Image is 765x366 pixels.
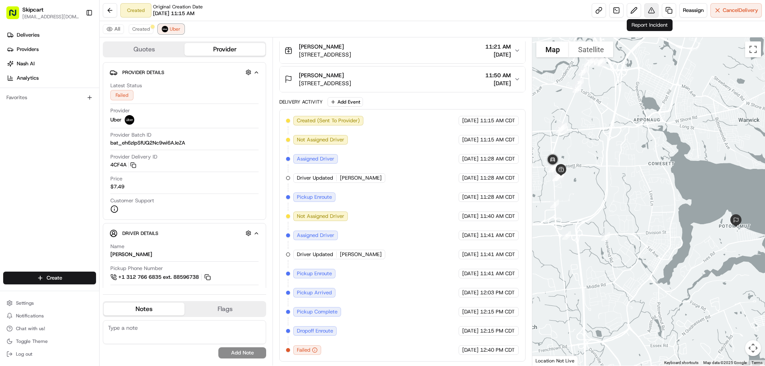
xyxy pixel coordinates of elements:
[17,31,39,39] span: Deliveries
[104,303,184,315] button: Notes
[118,274,199,281] span: +1 312 766 6835 ext. 88596738
[47,274,62,282] span: Create
[110,139,185,147] span: bat_eh6zIpSfUQ2Nc9wi6AJeZA
[110,116,122,123] span: Uber
[462,346,479,354] span: [DATE]
[553,121,568,136] div: 16
[16,338,48,344] span: Toggle Theme
[299,51,351,59] span: [STREET_ADDRESS]
[480,270,515,277] span: 11:41 AM CDT
[592,54,607,69] div: 10
[723,7,758,14] span: Cancel Delivery
[299,71,344,79] span: [PERSON_NAME]
[297,194,332,201] span: Pickup Enroute
[158,24,184,34] button: Uber
[297,346,310,354] span: Failed
[3,348,96,360] button: Log out
[485,71,511,79] span: 11:50 AM
[297,213,344,220] span: Not Assigned Driver
[480,308,515,315] span: 12:15 PM CDT
[3,91,96,104] div: Favorites
[110,251,152,258] div: [PERSON_NAME]
[122,230,158,237] span: Driver Details
[56,135,96,141] a: Powered byPylon
[683,7,704,14] span: Reassign
[75,115,128,123] span: API Documentation
[3,57,99,70] a: Nash AI
[110,227,259,240] button: Driver Details
[3,29,99,41] a: Deliveries
[16,300,34,306] span: Settings
[299,43,344,51] span: [PERSON_NAME]
[480,289,515,296] span: 12:03 PM CDT
[297,251,333,258] span: Driver Updated
[297,289,332,296] span: Pickup Arrived
[480,213,515,220] span: 11:40 AM CDT
[627,19,673,31] div: Report Incident
[17,60,35,67] span: Nash AI
[104,43,184,56] button: Quotes
[3,72,99,84] a: Analytics
[110,265,163,272] span: Pickup Phone Number
[110,273,212,282] a: +1 312 766 6835 ext. 88596738
[280,38,525,63] button: [PERSON_NAME][STREET_ADDRESS]11:21 AM[DATE]
[462,194,479,201] span: [DATE]
[559,228,574,243] div: 2
[480,327,515,335] span: 12:15 PM CDT
[297,174,333,182] span: Driver Updated
[129,24,153,34] button: Created
[162,26,168,32] img: uber-new-logo.jpeg
[16,313,44,319] span: Notifications
[3,272,96,284] button: Create
[340,251,382,258] span: [PERSON_NAME]
[110,161,136,168] button: 4CF4A
[184,43,265,56] button: Provider
[153,4,203,10] span: Original Creation Date
[480,136,515,143] span: 11:15 AM CDT
[751,360,763,365] a: Terms (opens in new tab)
[153,10,194,17] span: [DATE] 11:15 AM
[22,6,43,14] button: Skipcart
[462,270,479,277] span: [DATE]
[485,43,511,51] span: 11:21 AM
[598,229,613,244] div: 1
[22,14,79,20] span: [EMAIL_ADDRESS][DOMAIN_NAME]
[462,155,479,162] span: [DATE]
[480,346,515,354] span: 12:40 PM CDT
[462,174,479,182] span: [DATE]
[462,289,479,296] span: [DATE]
[480,117,515,124] span: 11:15 AM CDT
[79,135,96,141] span: Pylon
[297,155,334,162] span: Assigned Driver
[3,310,96,321] button: Notifications
[297,232,334,239] span: Assigned Driver
[297,327,333,335] span: Dropoff Enroute
[485,79,511,87] span: [DATE]
[480,251,515,258] span: 11:41 AM CDT
[280,67,525,92] button: [PERSON_NAME][STREET_ADDRESS]11:50 AM[DATE]
[480,155,515,162] span: 11:28 AM CDT
[8,116,14,123] div: 📗
[135,78,145,88] button: Start new chat
[534,355,561,366] a: Open this area in Google Maps (opens a new window)
[279,99,323,105] div: Delivery Activity
[299,79,351,87] span: [STREET_ADDRESS]
[16,325,45,332] span: Chat with us!
[462,327,479,335] span: [DATE]
[297,136,344,143] span: Not Assigned Driver
[593,55,608,70] div: 9
[575,64,590,79] div: 13
[462,232,479,239] span: [DATE]
[547,196,562,211] div: 3
[184,303,265,315] button: Flags
[582,54,597,69] div: 12
[27,84,101,90] div: We're available if you need us!
[462,251,479,258] span: [DATE]
[27,76,131,84] div: Start new chat
[110,66,259,79] button: Provider Details
[569,41,613,57] button: Show satellite imagery
[3,3,82,22] button: Skipcart[EMAIL_ADDRESS][DOMAIN_NAME]
[480,194,515,201] span: 11:28 AM CDT
[8,76,22,90] img: 1736555255976-a54dd68f-1ca7-489b-9aae-adbdc363a1c4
